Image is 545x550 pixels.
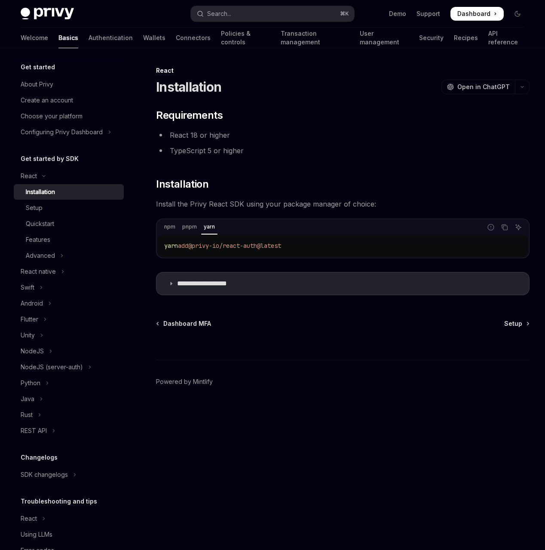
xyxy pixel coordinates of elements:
span: Install the Privy React SDK using your package manager of choice: [156,198,530,210]
button: Toggle dark mode [511,7,524,21]
div: Quickstart [26,219,54,229]
a: Choose your platform [14,108,124,124]
div: React [21,513,37,524]
button: Toggle Swift section [14,280,124,295]
span: Dashboard MFA [163,319,211,328]
div: Search... [207,9,231,19]
li: React 18 or higher [156,129,530,141]
button: Toggle React section [14,168,124,184]
div: Swift [21,282,34,293]
a: Welcome [21,28,48,48]
div: Setup [26,203,43,213]
span: ⌘ K [340,10,349,17]
div: Installation [26,187,55,197]
h5: Changelogs [21,452,58,463]
button: Report incorrect code [485,222,496,233]
a: Using LLMs [14,527,124,542]
button: Toggle SDK changelogs section [14,467,124,482]
a: Setup [14,200,124,216]
div: Unity [21,330,35,340]
h5: Troubleshooting and tips [21,496,97,507]
a: Basics [58,28,78,48]
span: @privy-io/react-auth@latest [188,242,281,250]
a: Security [419,28,444,48]
a: Dashboard MFA [157,319,211,328]
span: Installation [156,177,208,191]
a: Transaction management [281,28,349,48]
button: Toggle Python section [14,375,124,391]
a: Policies & controls [221,28,270,48]
div: Rust [21,410,33,420]
div: Features [26,235,50,245]
h5: Get started by SDK [21,154,79,164]
a: Demo [389,9,406,18]
button: Toggle Configuring Privy Dashboard section [14,124,124,140]
div: Using LLMs [21,529,52,540]
button: Ask AI [513,222,524,233]
a: Powered by Mintlify [156,377,213,386]
span: Requirements [156,108,223,122]
button: Toggle Rust section [14,407,124,423]
h1: Installation [156,79,221,95]
span: Open in ChatGPT [457,83,510,91]
a: Dashboard [450,7,504,21]
button: Toggle REST API section [14,423,124,439]
img: dark logo [21,8,74,20]
div: REST API [21,426,47,436]
div: Flutter [21,314,38,324]
button: Open in ChatGPT [441,80,515,94]
span: Setup [504,319,522,328]
div: React [21,171,37,181]
div: Configuring Privy Dashboard [21,127,103,137]
a: Recipes [454,28,478,48]
span: yarn [164,242,178,250]
a: Authentication [89,28,133,48]
span: Dashboard [457,9,490,18]
div: pnpm [180,222,199,232]
a: Support [416,9,440,18]
a: Connectors [176,28,211,48]
button: Copy the contents from the code block [499,222,510,233]
button: Open search [191,6,354,22]
li: TypeScript 5 or higher [156,145,530,157]
a: Setup [504,319,529,328]
a: User management [360,28,409,48]
div: NodeJS [21,346,44,356]
div: yarn [201,222,217,232]
a: About Privy [14,77,124,92]
div: Advanced [26,250,55,261]
a: Create an account [14,93,124,108]
div: React [156,66,530,75]
h5: Get started [21,62,55,72]
a: Quickstart [14,216,124,232]
button: Toggle Unity section [14,328,124,343]
div: React native [21,266,56,277]
button: Toggle React section [14,511,124,526]
div: Choose your platform [21,111,83,121]
button: Toggle NodeJS (server-auth) section [14,359,124,375]
a: API reference [488,28,524,48]
div: Android [21,298,43,309]
a: Features [14,232,124,247]
div: Java [21,394,34,404]
button: Toggle NodeJS section [14,343,124,359]
div: About Privy [21,79,53,90]
div: Create an account [21,95,73,105]
div: Python [21,378,40,388]
div: SDK changelogs [21,470,68,480]
button: Toggle Flutter section [14,312,124,327]
button: Toggle Android section [14,296,124,311]
a: Installation [14,184,124,200]
a: Wallets [143,28,165,48]
button: Toggle Java section [14,391,124,407]
div: npm [162,222,178,232]
button: Toggle React native section [14,264,124,279]
div: NodeJS (server-auth) [21,362,83,372]
span: add [178,242,188,250]
button: Toggle Advanced section [14,248,124,263]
